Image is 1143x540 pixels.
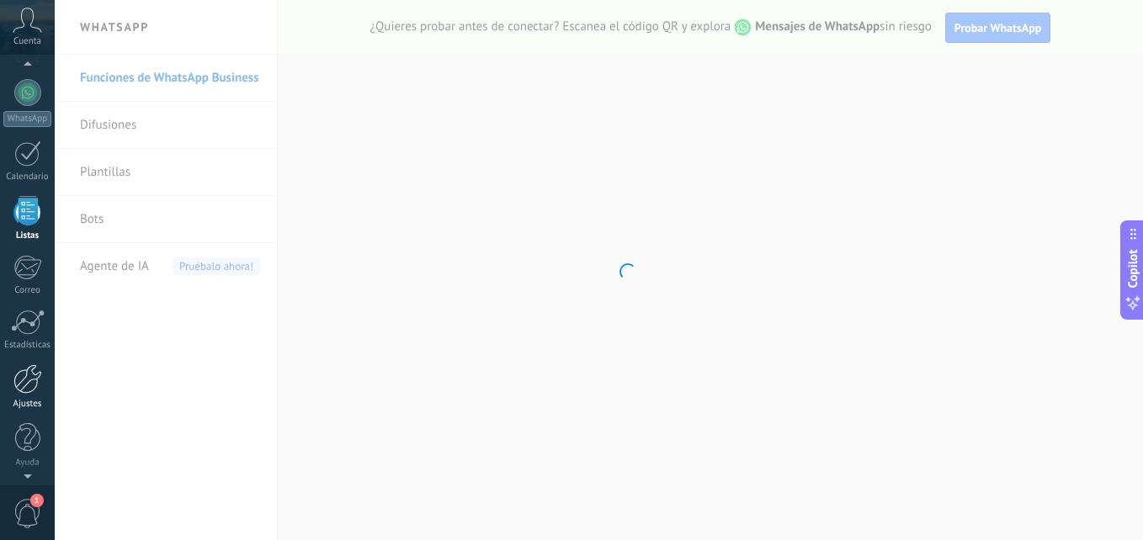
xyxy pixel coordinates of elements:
[13,36,41,47] span: Cuenta
[3,340,52,351] div: Estadísticas
[3,111,51,127] div: WhatsApp
[30,494,44,507] span: 1
[3,230,52,241] div: Listas
[3,285,52,296] div: Correo
[3,458,52,469] div: Ayuda
[3,399,52,410] div: Ajustes
[1124,250,1141,289] span: Copilot
[3,172,52,183] div: Calendario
